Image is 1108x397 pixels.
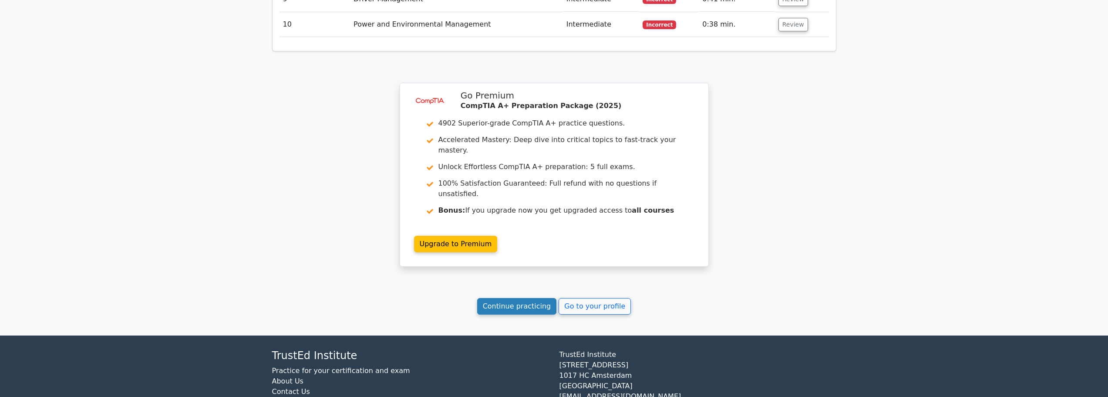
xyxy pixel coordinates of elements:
a: Upgrade to Premium [414,236,498,252]
a: Continue practicing [477,298,557,315]
td: 0:38 min. [699,12,775,37]
a: Contact Us [272,387,310,396]
a: About Us [272,377,303,385]
h4: TrustEd Institute [272,349,549,362]
span: Incorrect [643,20,676,29]
button: Review [778,18,808,31]
a: Go to your profile [559,298,631,315]
td: Power and Environmental Management [350,12,563,37]
a: Practice for your certification and exam [272,366,410,375]
td: 10 [280,12,350,37]
td: Intermediate [563,12,640,37]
